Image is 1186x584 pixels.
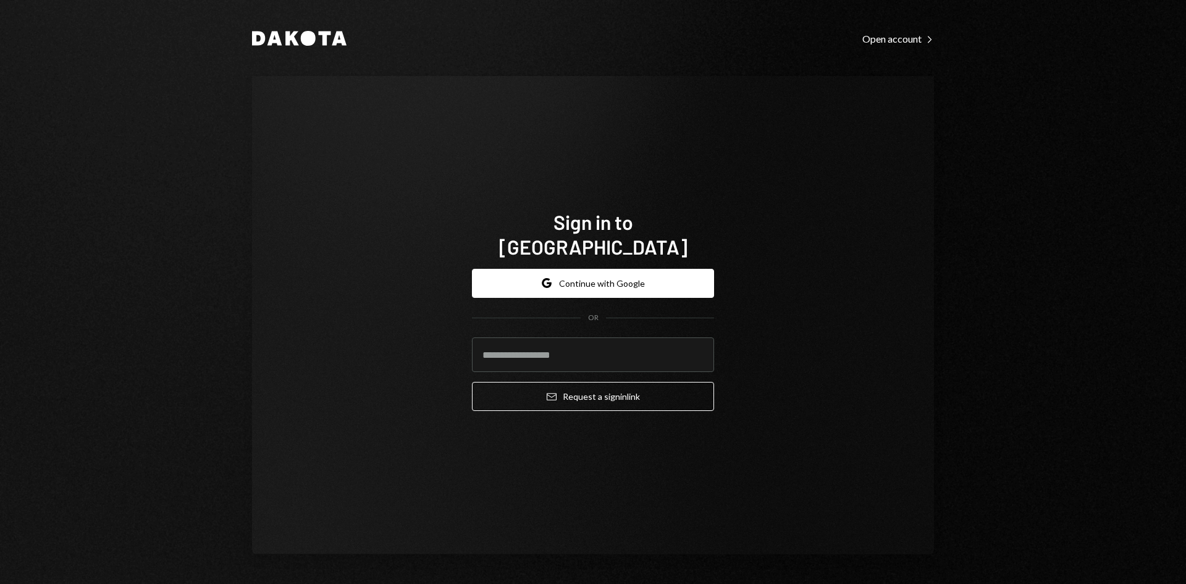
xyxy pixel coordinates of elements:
div: OR [588,313,599,323]
h1: Sign in to [GEOGRAPHIC_DATA] [472,209,714,259]
button: Continue with Google [472,269,714,298]
a: Open account [862,32,934,45]
div: Open account [862,33,934,45]
button: Request a signinlink [472,382,714,411]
